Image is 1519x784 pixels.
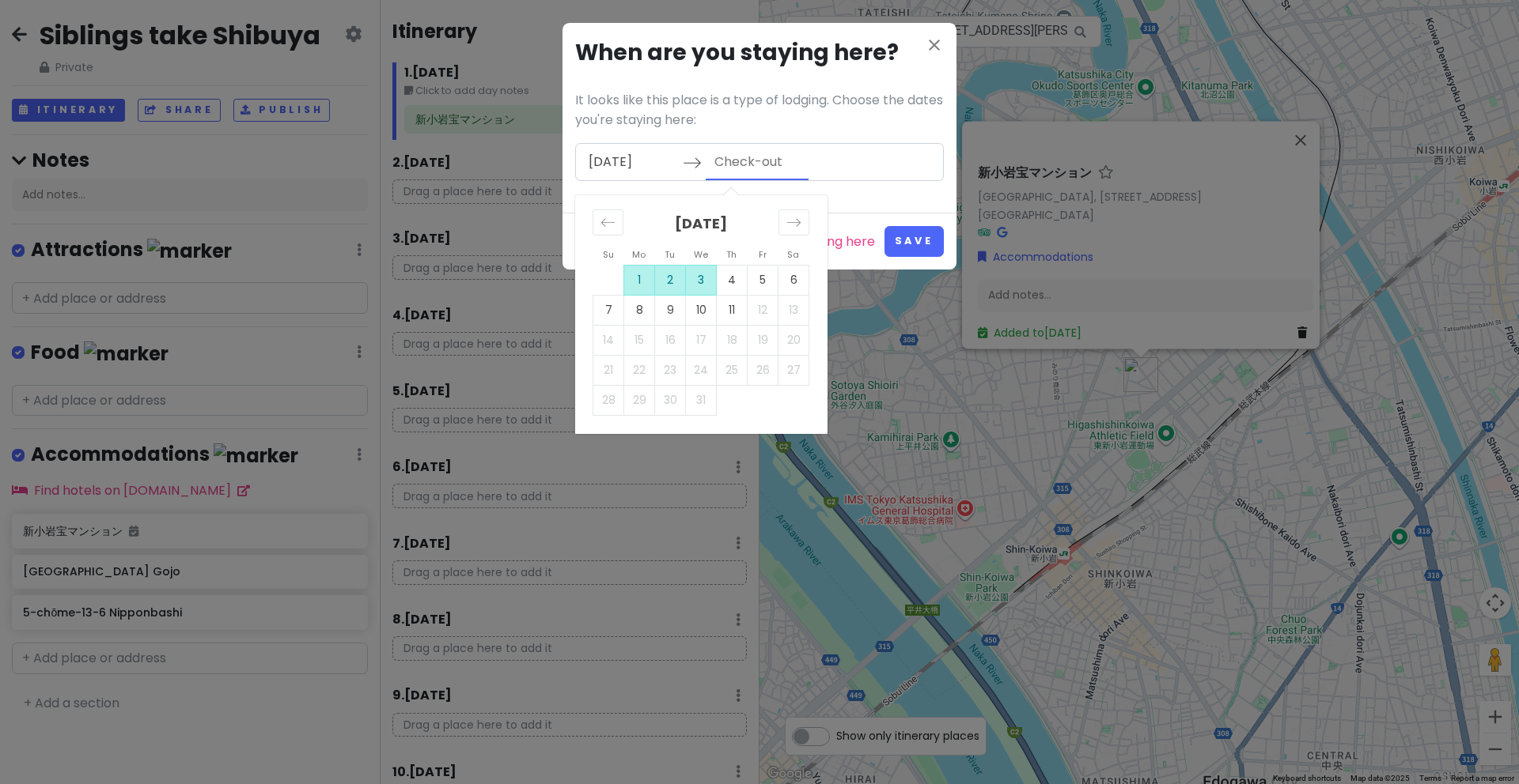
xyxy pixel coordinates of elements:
td: Not available. Wednesday, December 24, 2025 [686,355,717,385]
td: Not available. Monday, December 15, 2025 [624,325,655,355]
td: Not available. Thursday, December 25, 2025 [717,355,748,385]
td: Choose Thursday, December 4, 2025 as your check-out date. It’s available. [717,265,748,295]
td: Choose Friday, December 5, 2025 as your check-out date. It’s available. [748,265,778,295]
td: Not available. Tuesday, December 30, 2025 [655,385,686,415]
td: Not available. Friday, December 12, 2025 [748,295,778,325]
h3: When are you staying here? [575,36,944,71]
small: Th [726,248,737,261]
strong: [DATE] [675,213,727,233]
td: Choose Wednesday, December 3, 2025 as your check-out date. It’s available. [686,265,717,295]
div: Calendar [575,195,828,434]
div: Move forward to switch to the next month. [778,209,809,236]
td: Not available. Friday, December 19, 2025 [748,325,778,355]
td: Not available. Monday, December 22, 2025 [624,355,655,385]
td: Choose Wednesday, December 10, 2025 as your check-out date. It’s available. [686,295,717,325]
td: Choose Monday, December 8, 2025 as your check-out date. It’s available. [624,295,655,325]
td: Choose Thursday, December 11, 2025 as your check-out date. It’s available. [717,295,748,325]
td: Choose Tuesday, December 9, 2025 as your check-out date. It’s available. [655,295,686,325]
td: Choose Tuesday, December 2, 2025 as your check-out date. It’s available. [655,265,686,295]
button: Close [925,36,944,58]
p: It looks like this place is a type of lodging. Choose the dates you're staying here: [575,90,944,130]
td: Not available. Sunday, December 14, 2025 [593,325,624,355]
td: Choose Saturday, December 6, 2025 as your check-out date. It’s available. [778,265,809,295]
div: Move backward to switch to the previous month. [593,209,623,236]
td: Not available. Monday, December 29, 2025 [624,385,655,415]
td: Not available. Friday, December 26, 2025 [748,355,778,385]
small: Su [603,248,614,261]
td: Not available. Wednesday, December 31, 2025 [686,385,717,415]
small: We [694,248,708,261]
td: Not available. Sunday, December 28, 2025 [593,385,624,415]
td: Not available. Sunday, December 21, 2025 [593,355,624,385]
input: Check-in [580,144,683,180]
td: Not available. Tuesday, December 16, 2025 [655,325,686,355]
small: Tu [665,248,675,261]
td: Not available. Saturday, December 13, 2025 [778,295,809,325]
small: Mo [632,248,646,261]
small: Fr [759,248,767,261]
td: Choose Monday, December 1, 2025 as your check-out date. It’s available. [624,265,655,295]
input: Check-out [706,144,809,180]
small: Sa [787,248,799,261]
i: close [925,36,944,55]
td: Not available. Saturday, December 20, 2025 [778,325,809,355]
td: Choose Sunday, December 7, 2025 as your check-out date. It’s available. [593,295,624,325]
td: Not available. Tuesday, December 23, 2025 [655,355,686,385]
td: Not available. Thursday, December 18, 2025 [717,325,748,355]
button: Save [885,226,944,257]
td: Not available. Saturday, December 27, 2025 [778,355,809,385]
td: Not available. Wednesday, December 17, 2025 [686,325,717,355]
